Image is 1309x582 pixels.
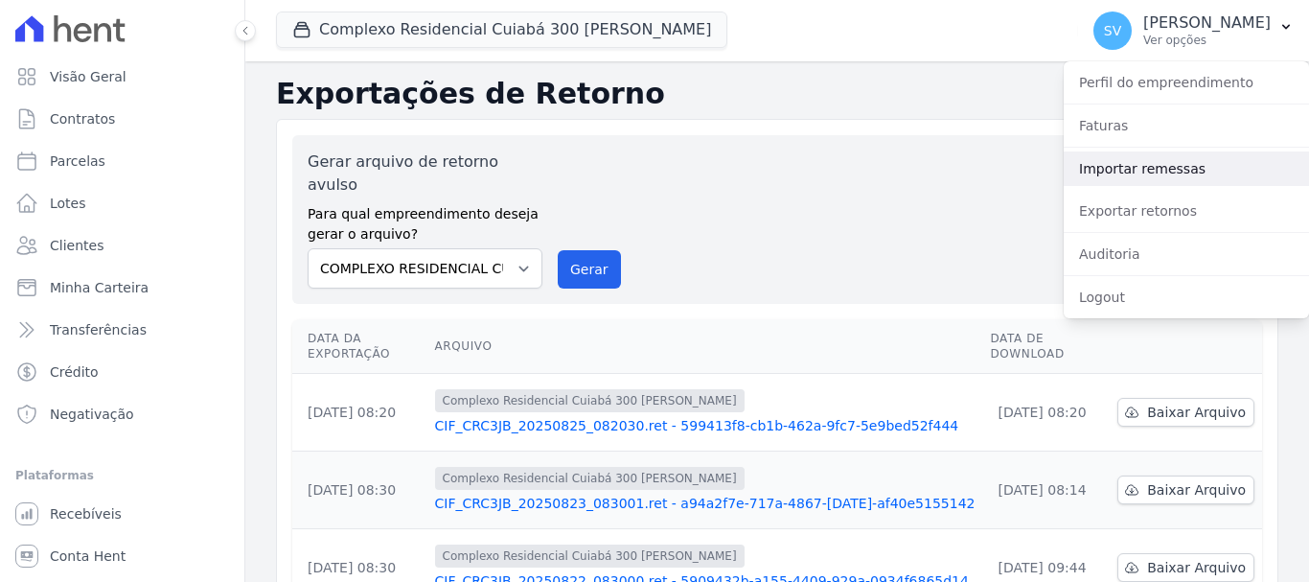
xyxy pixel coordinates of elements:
[1147,558,1246,577] span: Baixar Arquivo
[50,151,105,171] span: Parcelas
[50,278,149,297] span: Minha Carteira
[50,547,126,566] span: Conta Hent
[8,184,237,222] a: Lotes
[1064,65,1309,100] a: Perfil do empreendimento
[1147,403,1246,422] span: Baixar Arquivo
[435,494,976,513] a: CIF_CRC3JB_20250823_083001.ret - a94a2f7e-717a-4867-[DATE]-af40e5155142
[982,452,1110,529] td: [DATE] 08:14
[1064,108,1309,143] a: Faturas
[50,362,99,382] span: Crédito
[435,416,976,435] a: CIF_CRC3JB_20250825_082030.ret - 599413f8-cb1b-462a-9fc7-5e9bed52f444
[435,545,745,568] span: Complexo Residencial Cuiabá 300 [PERSON_NAME]
[292,374,427,452] td: [DATE] 08:20
[1064,237,1309,271] a: Auditoria
[1064,280,1309,314] a: Logout
[982,319,1110,374] th: Data de Download
[276,12,727,48] button: Complexo Residencial Cuiabá 300 [PERSON_NAME]
[8,311,237,349] a: Transferências
[1078,4,1309,58] button: SV [PERSON_NAME] Ver opções
[50,109,115,128] span: Contratos
[50,405,134,424] span: Negativação
[1117,476,1254,504] a: Baixar Arquivo
[1117,398,1254,427] a: Baixar Arquivo
[8,100,237,138] a: Contratos
[292,319,427,374] th: Data da Exportação
[1104,24,1121,37] span: SV
[15,464,229,487] div: Plataformas
[276,77,1278,111] h2: Exportações de Retorno
[308,197,542,244] label: Para qual empreendimento deseja gerar o arquivo?
[308,151,542,197] label: Gerar arquivo de retorno avulso
[50,67,126,86] span: Visão Geral
[8,353,237,391] a: Crédito
[435,389,745,412] span: Complexo Residencial Cuiabá 300 [PERSON_NAME]
[1064,151,1309,186] a: Importar remessas
[50,236,103,255] span: Clientes
[427,319,983,374] th: Arquivo
[1143,33,1271,48] p: Ver opções
[8,268,237,307] a: Minha Carteira
[8,142,237,180] a: Parcelas
[8,395,237,433] a: Negativação
[1143,13,1271,33] p: [PERSON_NAME]
[8,495,237,533] a: Recebíveis
[1064,194,1309,228] a: Exportar retornos
[292,452,427,529] td: [DATE] 08:30
[8,226,237,265] a: Clientes
[50,504,122,524] span: Recebíveis
[50,320,147,339] span: Transferências
[1147,480,1246,500] span: Baixar Arquivo
[982,374,1110,452] td: [DATE] 08:20
[1117,553,1254,582] a: Baixar Arquivo
[8,537,237,575] a: Conta Hent
[50,194,86,213] span: Lotes
[8,58,237,96] a: Visão Geral
[558,250,621,289] button: Gerar
[435,467,745,490] span: Complexo Residencial Cuiabá 300 [PERSON_NAME]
